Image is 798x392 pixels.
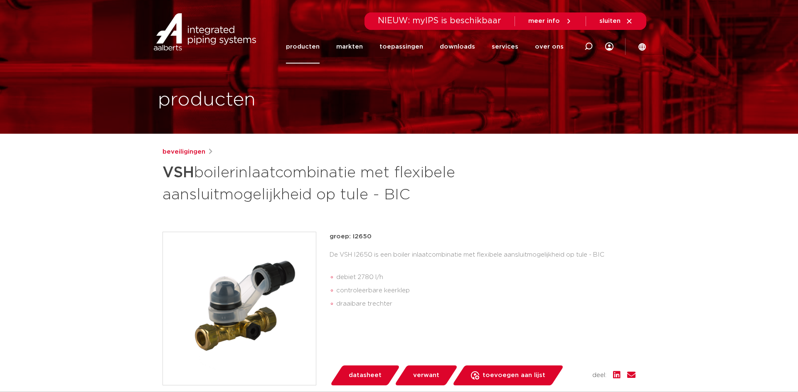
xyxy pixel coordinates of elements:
[599,17,633,25] a: sluiten
[379,30,423,64] a: toepassingen
[492,30,518,64] a: services
[440,30,475,64] a: downloads
[336,271,635,284] li: debiet 2780 l/h
[286,30,564,64] nav: Menu
[286,30,320,64] a: producten
[163,232,316,385] img: Product Image for VSH boilerinlaatcombinatie met flexibele aansluitmogelijkheid op tule - BIC
[163,147,205,157] a: beveiligingen
[592,370,606,380] span: deel:
[158,87,256,113] h1: producten
[605,30,613,64] div: my IPS
[535,30,564,64] a: over ons
[528,18,560,24] span: meer info
[413,369,439,382] span: verwant
[599,18,621,24] span: sluiten
[163,165,194,180] strong: VSH
[336,30,363,64] a: markten
[378,17,501,25] span: NIEUW: myIPS is beschikbaar
[163,160,475,205] h1: boilerinlaatcombinatie met flexibele aansluitmogelijkheid op tule - BIC
[336,284,635,297] li: controleerbare keerklep
[349,369,382,382] span: datasheet
[528,17,572,25] a: meer info
[394,365,458,385] a: verwant
[330,248,635,314] div: De VSH I2650 is een boiler inlaatcombinatie met flexibele aansluitmogelijkheid op tule - BIC
[330,232,635,242] p: groep: I2650
[336,297,635,311] li: draaibare trechter
[330,365,400,385] a: datasheet
[483,369,545,382] span: toevoegen aan lijst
